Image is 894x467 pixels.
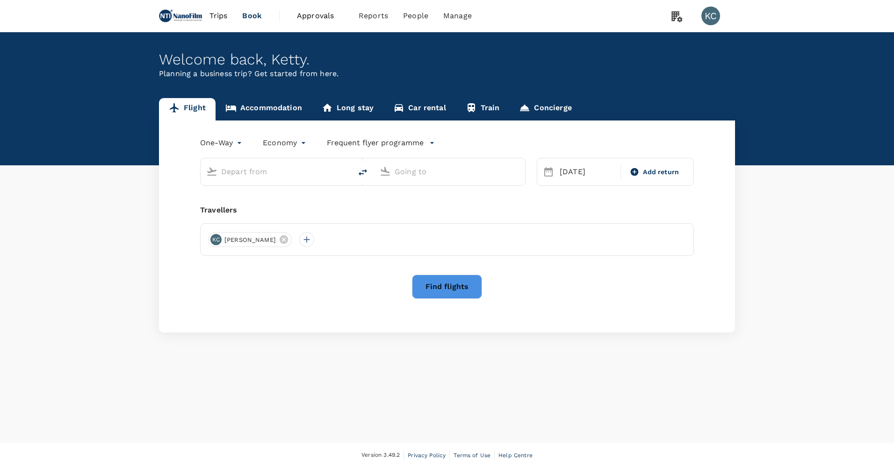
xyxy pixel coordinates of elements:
span: Reports [359,10,388,21]
span: People [403,10,428,21]
div: Travellers [200,205,694,216]
span: Trips [209,10,228,21]
div: Welcome back , Ketty . [159,51,735,68]
button: delete [352,161,374,184]
span: Help Centre [498,452,533,459]
a: Train [456,98,510,120]
a: Flight [159,98,216,120]
a: Privacy Policy [408,450,446,460]
a: Concierge [509,98,581,120]
div: KC [701,7,720,25]
span: Manage [443,10,472,21]
button: Find flights [412,275,482,299]
input: Depart from [221,164,332,179]
div: KC[PERSON_NAME] [208,232,292,247]
p: Frequent flyer programme [327,137,424,149]
span: Privacy Policy [408,452,446,459]
img: NANOFILM TECHNOLOGIES INTERNATIONAL LIMITED [159,6,202,26]
span: Version 3.49.2 [361,451,400,460]
div: [DATE] [556,163,619,181]
span: Book [242,10,262,21]
button: Open [519,170,520,172]
a: Long stay [312,98,383,120]
span: Approvals [297,10,344,21]
input: Going to [395,164,505,179]
span: Terms of Use [454,452,490,459]
button: Frequent flyer programme [327,137,435,149]
span: Add return [643,167,679,177]
a: Accommodation [216,98,312,120]
a: Car rental [383,98,456,120]
button: Open [345,170,347,172]
span: [PERSON_NAME] [219,235,281,245]
a: Help Centre [498,450,533,460]
div: One-Way [200,135,244,150]
p: Planning a business trip? Get started from here. [159,68,735,79]
div: Economy [263,135,308,150]
div: KC [210,234,222,245]
a: Terms of Use [454,450,490,460]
